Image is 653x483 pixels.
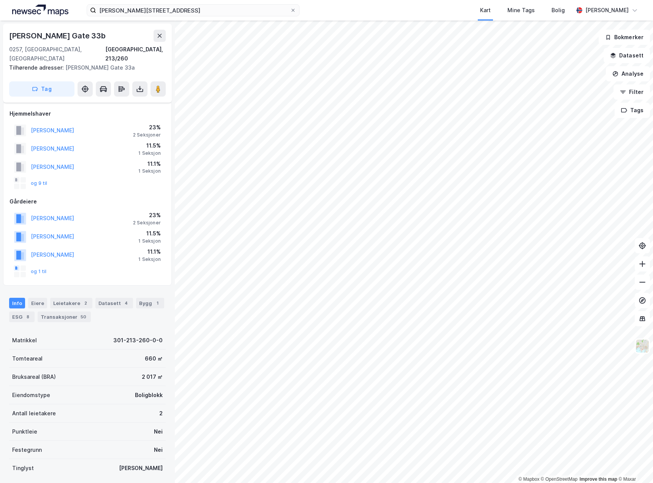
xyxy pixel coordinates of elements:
button: Bokmerker [599,30,650,45]
div: 1 [154,299,161,307]
div: 11.1% [138,159,161,168]
div: 1 Seksjon [138,238,161,244]
div: Hjemmelshaver [10,109,165,118]
input: Søk på adresse, matrikkel, gårdeiere, leietakere eller personer [96,5,290,16]
div: 2 [82,299,89,307]
a: Improve this map [580,477,617,482]
div: Nei [154,445,163,454]
div: [PERSON_NAME] [585,6,629,15]
div: Tomteareal [12,354,43,363]
button: Tags [615,103,650,118]
div: 0257, [GEOGRAPHIC_DATA], [GEOGRAPHIC_DATA] [9,45,105,63]
a: Mapbox [518,477,539,482]
div: Nei [154,427,163,436]
div: 2 017 ㎡ [142,372,163,381]
div: Punktleie [12,427,37,436]
div: 301-213-260-0-0 [113,336,163,345]
div: 2 [159,409,163,418]
div: Kontrollprogram for chat [615,446,653,483]
div: 11.1% [138,247,161,256]
button: Tag [9,81,74,97]
img: Z [635,339,650,353]
div: 23% [133,123,161,132]
div: 1 Seksjon [138,150,161,156]
div: 1 Seksjon [138,256,161,262]
div: Festegrunn [12,445,42,454]
div: Mine Tags [507,6,535,15]
div: [PERSON_NAME] Gate 33b [9,30,107,42]
div: Bygg [136,298,164,308]
div: 2 Seksjoner [133,220,161,226]
div: 23% [133,211,161,220]
div: Boligblokk [135,391,163,400]
div: 11.5% [138,229,161,238]
div: Eiere [28,298,47,308]
div: Bolig [552,6,565,15]
div: Kart [480,6,491,15]
div: Eiendomstype [12,391,50,400]
div: ESG [9,311,35,322]
div: Antall leietakere [12,409,56,418]
div: [GEOGRAPHIC_DATA], 213/260 [105,45,166,63]
div: Datasett [95,298,133,308]
button: Datasett [604,48,650,63]
div: 4 [122,299,130,307]
img: logo.a4113a55bc3d86da70a041830d287a7e.svg [12,5,68,16]
div: 8 [24,313,32,321]
iframe: Chat Widget [615,446,653,483]
button: Filter [613,84,650,100]
div: 11.5% [138,141,161,150]
div: 660 ㎡ [145,354,163,363]
div: [PERSON_NAME] Gate 33a [9,63,160,72]
div: [PERSON_NAME] [119,464,163,473]
div: 50 [79,313,88,321]
div: Matrikkel [12,336,37,345]
div: Leietakere [50,298,92,308]
div: Info [9,298,25,308]
div: Gårdeiere [10,197,165,206]
div: Bruksareal (BRA) [12,372,56,381]
div: 1 Seksjon [138,168,161,174]
div: Tinglyst [12,464,34,473]
button: Analyse [606,66,650,81]
span: Tilhørende adresser: [9,64,65,71]
div: 2 Seksjoner [133,132,161,138]
a: OpenStreetMap [541,477,578,482]
div: Transaksjoner [38,311,91,322]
